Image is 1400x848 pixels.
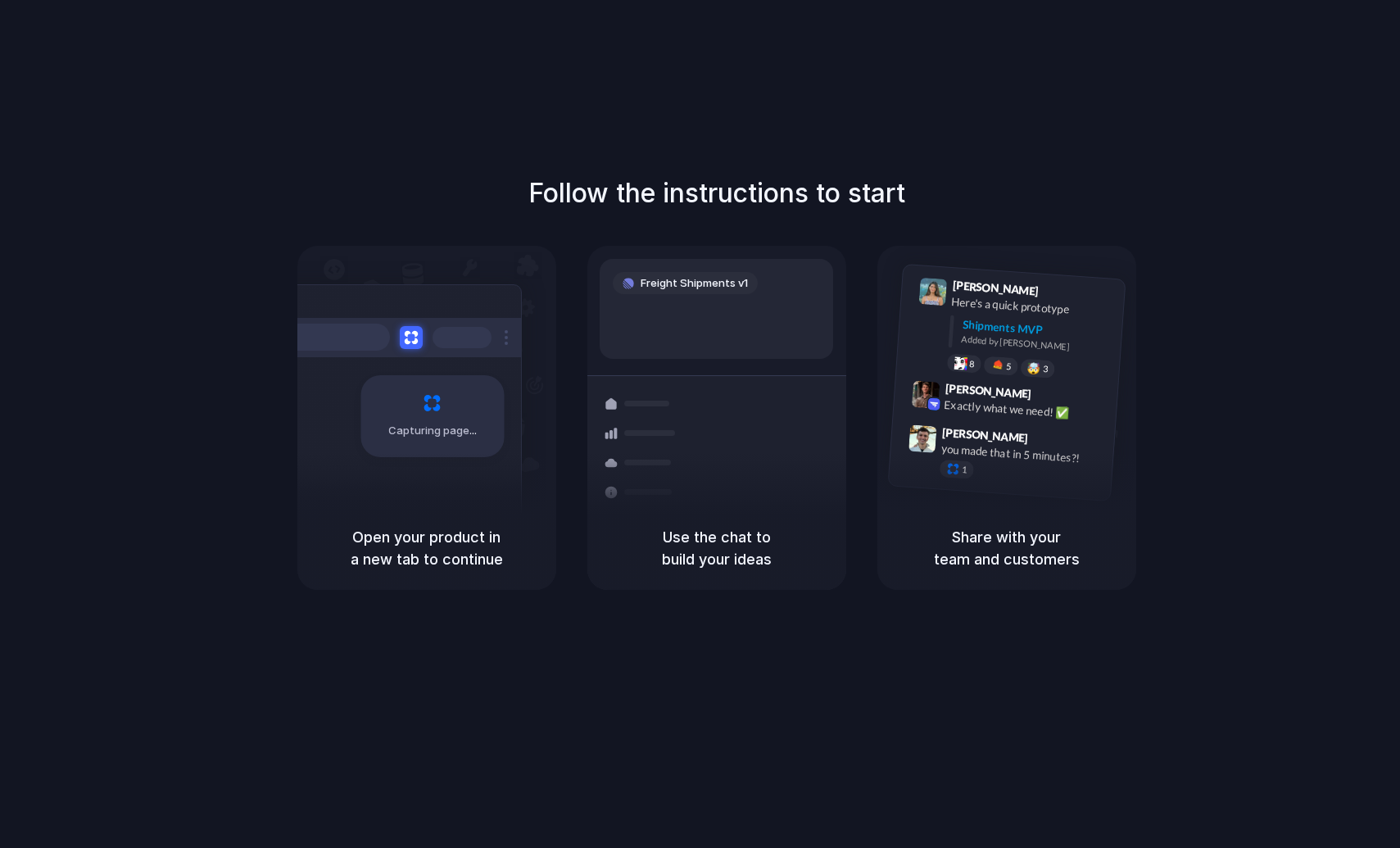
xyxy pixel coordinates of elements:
span: 5 [1005,361,1011,370]
div: you made that in 5 minutes?! [940,440,1104,468]
div: Shipments MVP [962,315,1113,342]
h5: Use the chat to build your ideas [607,526,827,570]
span: [PERSON_NAME] [952,276,1039,300]
div: Exactly what we need! ✅ [944,396,1108,424]
span: 3 [1042,365,1048,374]
div: 🤯 [1026,362,1040,374]
span: Capturing page [388,423,479,439]
span: 9:41 AM [1043,283,1076,303]
span: [PERSON_NAME] [941,423,1028,447]
h5: Open your product in a new tab to continue [317,526,537,570]
h5: Share with your team and customers [897,526,1117,570]
span: 1 [961,465,967,474]
span: 8 [968,359,974,368]
span: Freight Shipments v1 [641,275,748,292]
div: Here's a quick prototype [950,292,1114,320]
h1: Follow the instructions to start [528,174,905,213]
div: Added by [PERSON_NAME] [961,333,1112,356]
span: 9:47 AM [1033,431,1067,451]
span: 9:42 AM [1035,387,1069,406]
span: [PERSON_NAME] [945,379,1031,402]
